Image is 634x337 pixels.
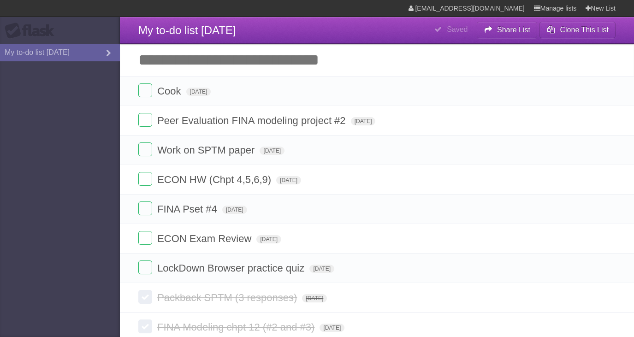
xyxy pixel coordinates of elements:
[138,290,152,304] label: Done
[477,22,538,38] button: Share List
[539,22,616,38] button: Clone This List
[138,113,152,127] label: Done
[138,142,152,156] label: Done
[157,85,183,97] span: Cook
[157,203,219,215] span: FINA Pset #4
[260,147,284,155] span: [DATE]
[276,176,301,184] span: [DATE]
[157,321,317,333] span: FINA Modeling chpt 12 (#2 and #3)
[138,83,152,97] label: Done
[5,23,60,39] div: Flask
[447,25,468,33] b: Saved
[560,26,609,34] b: Clone This List
[138,24,236,36] span: My to-do list [DATE]
[157,233,254,244] span: ECON Exam Review
[138,231,152,245] label: Done
[497,26,530,34] b: Share List
[351,117,376,125] span: [DATE]
[157,292,299,303] span: Packback SPTM (3 responses)
[138,201,152,215] label: Done
[302,294,327,302] span: [DATE]
[222,206,247,214] span: [DATE]
[138,260,152,274] label: Done
[157,115,348,126] span: Peer Evaluation FINA modeling project #2
[309,265,334,273] span: [DATE]
[157,262,307,274] span: LockDown Browser practice quiz
[186,88,211,96] span: [DATE]
[157,144,257,156] span: Work on SPTM paper
[320,324,344,332] span: [DATE]
[157,174,273,185] span: ECON HW (Chpt 4,5,6,9)
[256,235,281,243] span: [DATE]
[138,172,152,186] label: Done
[138,319,152,333] label: Done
